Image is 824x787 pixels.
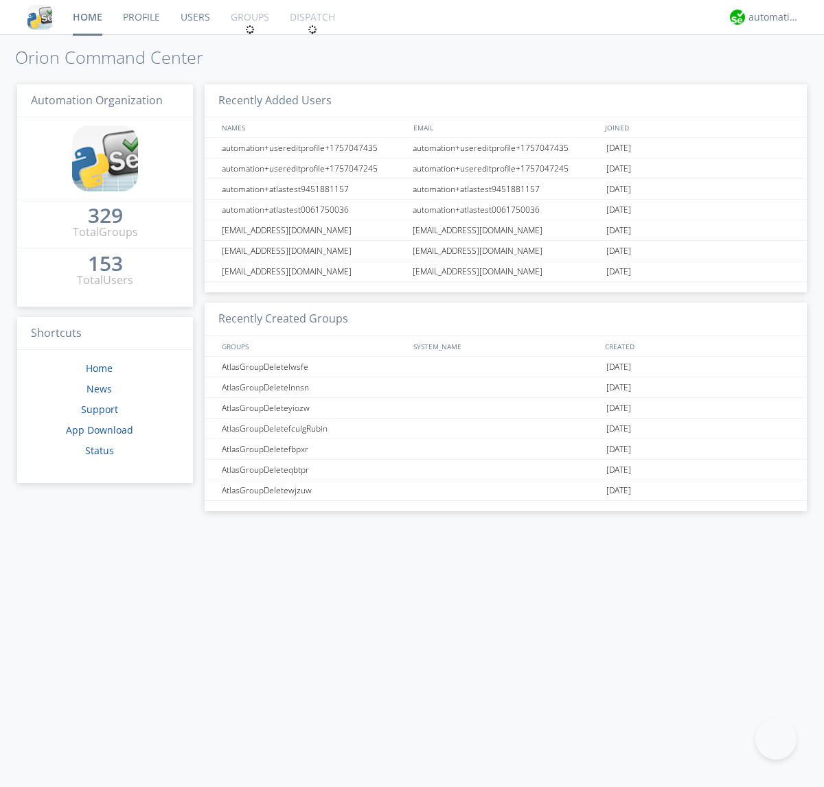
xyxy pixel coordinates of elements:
span: [DATE] [606,261,631,282]
a: AtlasGroupDeletelnnsn[DATE] [205,377,807,398]
span: [DATE] [606,460,631,480]
span: [DATE] [606,480,631,501]
div: NAMES [218,117,407,137]
div: [EMAIL_ADDRESS][DOMAIN_NAME] [409,220,603,240]
span: [DATE] [606,439,631,460]
a: AtlasGroupDeleteyiozw[DATE] [205,398,807,419]
div: AtlasGroupDeletelnnsn [218,377,409,397]
a: Home [86,362,113,375]
a: 329 [88,209,123,224]
span: [DATE] [606,138,631,158]
div: AtlasGroupDeletefbpxr [218,439,409,459]
span: [DATE] [606,398,631,419]
span: [DATE] [606,419,631,439]
h3: Shortcuts [17,317,193,351]
div: [EMAIL_ADDRESS][DOMAIN_NAME] [409,261,603,281]
span: [DATE] [606,377,631,398]
a: App Download [66,423,133,436]
a: AtlasGroupDeletewjzuw[DATE] [205,480,807,501]
h3: Recently Created Groups [205,303,807,336]
span: [DATE] [606,158,631,179]
a: automation+usereditprofile+1757047245automation+usereditprofile+1757047245[DATE] [205,158,807,179]
div: automation+usereditprofile+1757047435 [218,138,409,158]
div: 153 [88,257,123,270]
a: automation+usereditprofile+1757047435automation+usereditprofile+1757047435[DATE] [205,138,807,158]
a: [EMAIL_ADDRESS][DOMAIN_NAME][EMAIL_ADDRESS][DOMAIN_NAME][DATE] [205,261,807,282]
div: 329 [88,209,123,222]
a: AtlasGroupDeletefculgRubin[DATE] [205,419,807,439]
a: Support [81,403,118,416]
a: automation+atlastest0061750036automation+atlastest0061750036[DATE] [205,200,807,220]
div: automation+usereditprofile+1757047245 [409,158,603,178]
div: automation+atlastest0061750036 [409,200,603,220]
div: [EMAIL_ADDRESS][DOMAIN_NAME] [409,241,603,261]
div: [EMAIL_ADDRESS][DOMAIN_NAME] [218,241,409,261]
h3: Recently Added Users [205,84,807,118]
a: AtlasGroupDeletelwsfe[DATE] [205,357,807,377]
div: Total Users [77,272,133,288]
div: [EMAIL_ADDRESS][DOMAIN_NAME] [218,220,409,240]
div: CREATED [602,336,794,356]
img: cddb5a64eb264b2086981ab96f4c1ba7 [72,126,138,191]
div: AtlasGroupDeleteyiozw [218,398,409,418]
div: Total Groups [73,224,138,240]
div: AtlasGroupDeletelwsfe [218,357,409,377]
img: d2d01cd9b4174d08988066c6d424eccd [730,10,745,25]
div: GROUPS [218,336,407,356]
div: AtlasGroupDeletewjzuw [218,480,409,500]
div: [EMAIL_ADDRESS][DOMAIN_NAME] [218,261,409,281]
div: AtlasGroupDeleteqbtpr [218,460,409,480]
div: SYSTEM_NAME [410,336,602,356]
span: Automation Organization [31,93,163,108]
div: AtlasGroupDeletefculgRubin [218,419,409,438]
a: AtlasGroupDeleteqbtpr[DATE] [205,460,807,480]
a: [EMAIL_ADDRESS][DOMAIN_NAME][EMAIL_ADDRESS][DOMAIN_NAME][DATE] [205,220,807,241]
a: automation+atlastest9451881157automation+atlastest9451881157[DATE] [205,179,807,200]
span: [DATE] [606,357,631,377]
div: automation+atlastest9451881157 [218,179,409,199]
a: News [87,382,112,395]
img: cddb5a64eb264b2086981ab96f4c1ba7 [27,5,52,30]
div: automation+atlastest0061750036 [218,200,409,220]
img: spin.svg [308,25,317,34]
span: [DATE] [606,179,631,200]
div: automation+usereditprofile+1757047435 [409,138,603,158]
div: automation+atlas [748,10,800,24]
div: EMAIL [410,117,602,137]
div: automation+atlastest9451881157 [409,179,603,199]
span: [DATE] [606,220,631,241]
span: [DATE] [606,241,631,261]
a: Status [85,444,114,457]
a: [EMAIL_ADDRESS][DOMAIN_NAME][EMAIL_ADDRESS][DOMAIN_NAME][DATE] [205,241,807,261]
a: 153 [88,257,123,272]
img: spin.svg [245,25,255,34]
a: AtlasGroupDeletefbpxr[DATE] [205,439,807,460]
iframe: Toggle Customer Support [755,718,797,760]
span: [DATE] [606,200,631,220]
div: JOINED [602,117,794,137]
div: automation+usereditprofile+1757047245 [218,158,409,178]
